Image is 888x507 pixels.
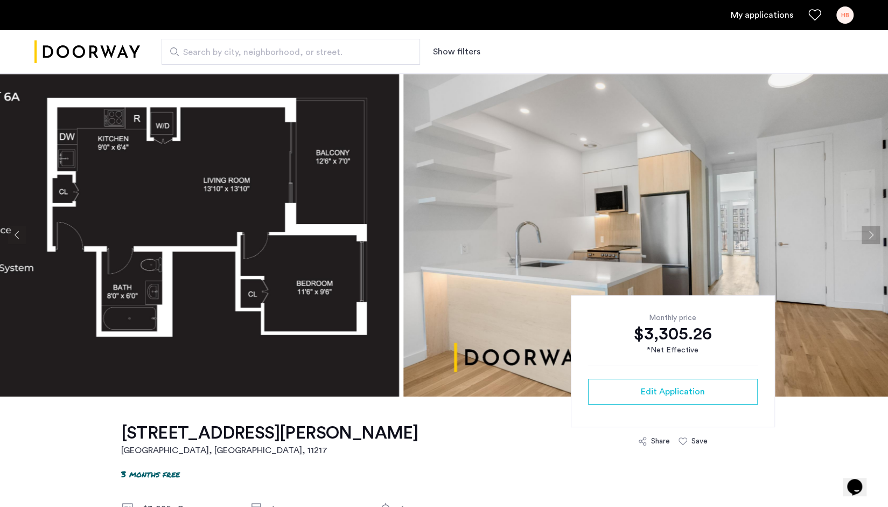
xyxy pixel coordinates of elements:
button: Next apartment [862,226,880,244]
p: 3 months free [121,468,180,480]
iframe: chat widget [843,464,877,496]
div: *Net Effective [588,345,758,356]
button: button [588,379,758,405]
span: Search by city, neighborhood, or street. [183,46,390,59]
span: Edit Application [641,385,705,398]
a: Favorites [808,9,821,22]
h2: [GEOGRAPHIC_DATA], [GEOGRAPHIC_DATA] , 11217 [121,444,418,457]
a: My application [731,9,793,22]
div: HB [836,6,854,24]
div: $3,305.26 [588,323,758,345]
input: Apartment Search [162,39,420,65]
a: [STREET_ADDRESS][PERSON_NAME][GEOGRAPHIC_DATA], [GEOGRAPHIC_DATA], 11217 [121,422,418,457]
div: Share [651,436,670,447]
button: Show or hide filters [433,45,480,58]
h1: [STREET_ADDRESS][PERSON_NAME] [121,422,418,444]
div: Save [691,436,708,447]
img: logo [34,32,140,72]
div: Monthly price [588,312,758,323]
a: Cazamio logo [34,32,140,72]
button: Previous apartment [8,226,26,244]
